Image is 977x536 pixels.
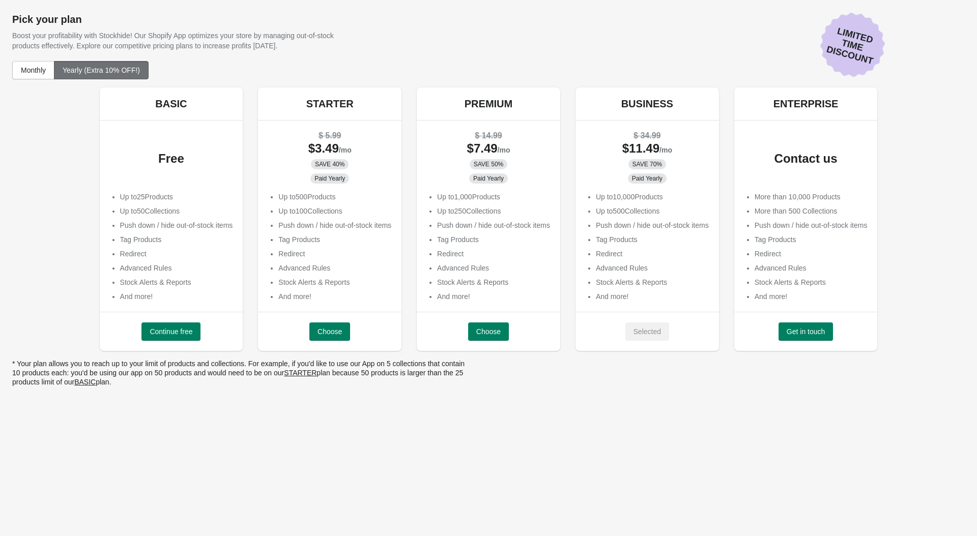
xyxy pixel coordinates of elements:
h5: ENTERPRISE [773,98,839,110]
li: Advanced Rules [755,263,868,273]
p: Up to 50 Collections [120,206,233,216]
span: /mo [659,146,672,154]
p: Up to 25 Products [120,192,233,202]
p: Up to 100 Collections [278,206,391,216]
ins: BASIC [74,378,96,386]
li: Push down / hide out-of-stock items [278,220,391,230]
li: Tag Products [755,234,868,245]
span: SAVE 40% [315,160,344,168]
span: Paid Yearly [632,174,663,183]
li: And more! [596,291,709,302]
li: Stock Alerts & Reports [120,277,233,287]
li: Advanced Rules [596,263,709,273]
li: Stock Alerts & Reports [278,277,391,287]
span: /mo [339,146,352,154]
p: More than 10,000 Products [755,192,868,202]
button: Continue free [141,322,200,341]
li: Tag Products [278,234,391,245]
li: Advanced Rules [278,263,391,273]
li: And more! [437,291,550,302]
div: $ 7.49 [427,143,550,155]
li: And more! [755,291,868,302]
p: * Your plan allows you to reach up to your limit of products and collections. For example, if you... [12,359,470,386]
p: Boost your profitability with Stockhide! Our Shopify App optimizes your store by managing out-of-... [12,31,362,51]
li: Redirect [437,249,550,259]
span: SAVE 70% [633,160,662,168]
h1: Pick your plan [12,13,965,25]
span: Choose [476,327,501,336]
li: Redirect [755,249,868,259]
span: Yearly (Extra 10% OFF!) [63,66,140,74]
li: Advanced Rules [437,263,550,273]
span: Choose [318,327,342,336]
p: Up to 1,000 Products [437,192,550,202]
div: $ 11.49 [586,143,709,155]
div: $ 3.49 [268,143,391,155]
p: More than 500 Collections [755,206,868,216]
span: Get in touch [787,327,825,336]
span: Continue free [150,327,192,336]
li: Tag Products [120,234,233,245]
li: Push down / hide out-of-stock items [596,220,709,230]
button: Yearly (Extra 10% OFF!) [54,61,149,79]
div: $ 5.99 [268,131,391,141]
h5: BUSINESS [621,98,673,110]
div: LIMITED TIME DISCOUNT [813,6,893,85]
li: Push down / hide out-of-stock items [120,220,233,230]
li: Push down / hide out-of-stock items [755,220,868,230]
li: Tag Products [437,234,550,245]
div: Contact us [744,154,868,164]
span: Paid Yearly [314,174,345,183]
li: Push down / hide out-of-stock items [437,220,550,230]
button: Choose [309,322,350,341]
div: Free [110,154,233,164]
li: Stock Alerts & Reports [596,277,709,287]
span: Paid Yearly [473,174,504,183]
button: Choose [468,322,509,341]
h5: STARTER [306,98,354,110]
button: Monthly [12,61,54,79]
span: SAVE 50% [474,160,503,168]
li: And more! [278,291,391,302]
div: $ 34.99 [586,131,709,141]
p: Up to 500 Collections [596,206,709,216]
li: Stock Alerts & Reports [755,277,868,287]
span: Monthly [21,66,46,74]
span: /mo [498,146,510,154]
div: $ 14.99 [427,131,550,141]
p: Up to 500 Products [278,192,391,202]
li: Stock Alerts & Reports [437,277,550,287]
button: Get in touch [779,322,834,341]
li: Redirect [120,249,233,259]
li: Redirect [278,249,391,259]
p: Up to 10,000 Products [596,192,709,202]
p: Up to 250 Collections [437,206,550,216]
ins: STARTER [284,369,317,377]
li: Advanced Rules [120,263,233,273]
li: Tag Products [596,234,709,245]
li: And more! [120,291,233,302]
h5: PREMIUM [465,98,512,110]
li: Redirect [596,249,709,259]
h5: BASIC [155,98,187,110]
